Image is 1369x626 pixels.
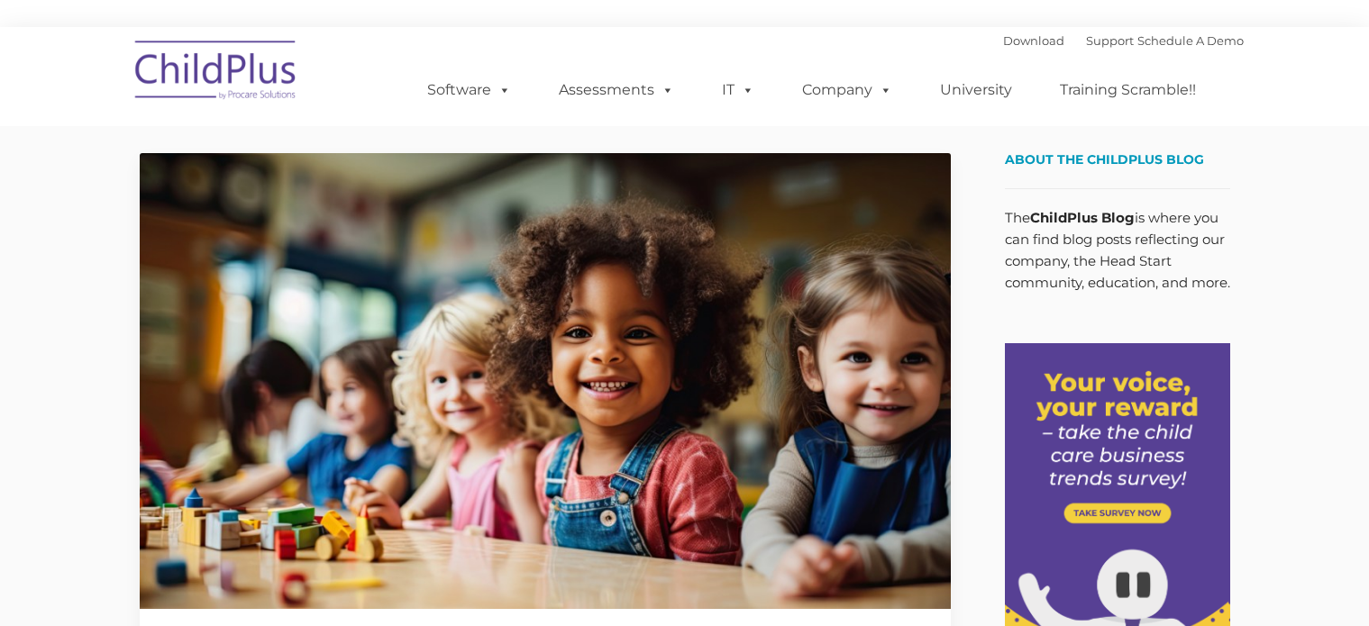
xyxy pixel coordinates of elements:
a: Schedule A Demo [1137,33,1244,48]
img: ChildPlus - The Crucial Role of Attendance [140,153,951,609]
a: Training Scramble!! [1042,72,1214,108]
a: Assessments [541,72,692,108]
a: Download [1003,33,1064,48]
a: IT [704,72,772,108]
a: Company [784,72,910,108]
font: | [1003,33,1244,48]
img: ChildPlus by Procare Solutions [126,28,306,118]
a: Support [1086,33,1134,48]
span: About the ChildPlus Blog [1005,151,1204,168]
strong: ChildPlus Blog [1030,209,1135,226]
a: Software [409,72,529,108]
a: University [922,72,1030,108]
p: The is where you can find blog posts reflecting our company, the Head Start community, education,... [1005,207,1230,294]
